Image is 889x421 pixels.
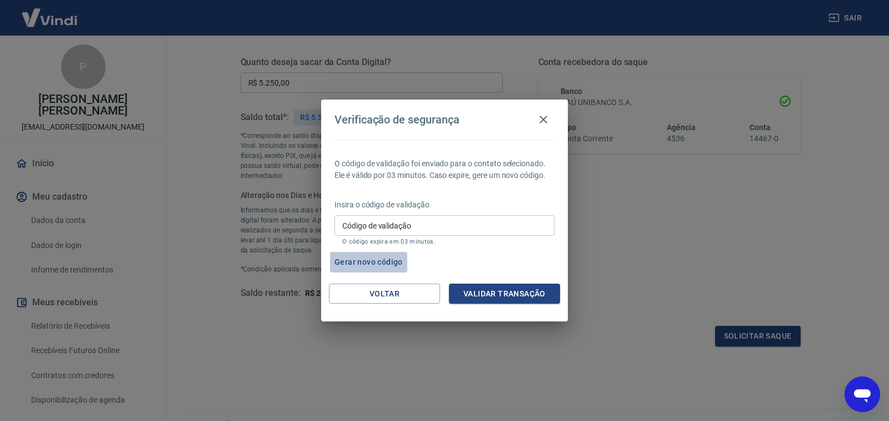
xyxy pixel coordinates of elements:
button: Gerar novo código [330,252,407,273]
p: O código expira em 03 minutos. [342,238,547,245]
p: Insira o código de validação [334,199,555,211]
iframe: Botão para abrir a janela de mensagens [845,377,880,412]
p: O código de validação foi enviado para o contato selecionado. Ele é válido por 03 minutos. Caso e... [334,158,555,181]
button: Voltar [329,284,440,304]
button: Validar transação [449,284,560,304]
h4: Verificação de segurança [334,113,460,126]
